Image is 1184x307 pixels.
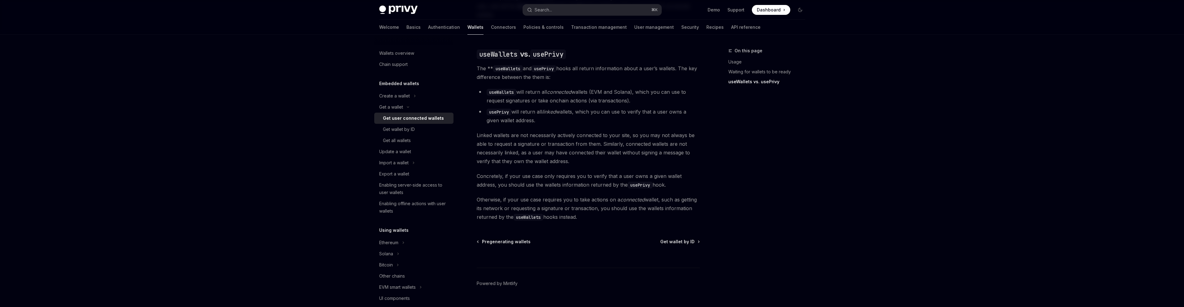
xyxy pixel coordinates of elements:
a: Support [727,7,744,13]
a: Demo [708,7,720,13]
span: Linked wallets are not necessarily actively connected to your site, so you may not always be able... [477,131,700,166]
a: Recipes [706,20,724,35]
a: Basics [406,20,421,35]
code: useWallets [493,65,523,72]
div: Get a wallet [379,103,403,111]
div: Chain support [379,61,408,68]
span: vs. [477,49,566,59]
a: Wallets [467,20,484,35]
div: Import a wallet [379,159,409,166]
a: Wallets overview [374,48,453,59]
em: linked [542,109,556,115]
div: Get wallet by ID [383,126,415,133]
a: User management [634,20,674,35]
span: Otherwise, if your use case requires you to take actions on a wallet, such as getting its network... [477,195,700,221]
a: Enabling offline actions with user wallets [374,198,453,217]
span: On this page [735,47,762,54]
code: usePrivy [531,65,556,72]
a: Get all wallets [374,135,453,146]
a: Dashboard [752,5,790,15]
div: Get user connected wallets [383,115,444,122]
div: Export a wallet [379,170,409,178]
a: useWallets vs. usePrivy [728,77,810,87]
div: Enabling server-side access to user wallets [379,181,450,196]
a: Enabling server-side access to user wallets [374,179,453,198]
h5: Embedded wallets [379,80,419,87]
li: will return all wallets, which you can use to verify that a user owns a given wallet address. [477,107,700,125]
a: Policies & controls [523,20,564,35]
div: Create a wallet [379,92,410,100]
button: Toggle dark mode [795,5,805,15]
img: dark logo [379,6,418,14]
code: useWallets [487,89,516,96]
div: Update a wallet [379,148,411,155]
a: Connectors [491,20,516,35]
a: Get user connected wallets [374,113,453,124]
em: connected [620,197,645,203]
a: Authentication [428,20,460,35]
code: useWallets [514,214,543,221]
a: Usage [728,57,810,67]
span: Dashboard [757,7,781,13]
code: usePrivy [628,182,653,188]
button: Search...⌘K [523,4,661,15]
code: useWallets [477,50,520,59]
a: Welcome [379,20,399,35]
a: Waiting for wallets to be ready [728,67,810,77]
a: Update a wallet [374,146,453,157]
li: will return all wallets (EVM and Solana), which you can use to request signatures or take onchain... [477,88,700,105]
span: Concretely, if your use case only requires you to verify that a user owns a given wallet address,... [477,172,700,189]
a: Export a wallet [374,168,453,179]
div: Enabling offline actions with user wallets [379,200,450,215]
em: connected [547,89,571,95]
code: usePrivy [530,50,566,59]
a: Chain support [374,59,453,70]
div: Search... [535,6,552,14]
div: Get all wallets [383,137,411,144]
span: ⌘ K [651,7,658,12]
a: Transaction management [571,20,627,35]
code: usePrivy [487,109,511,115]
span: The ** and hooks all return information about a user’s wallets. The key difference between the th... [477,64,700,81]
a: Get wallet by ID [374,124,453,135]
a: API reference [731,20,761,35]
div: Wallets overview [379,50,414,57]
a: Security [681,20,699,35]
